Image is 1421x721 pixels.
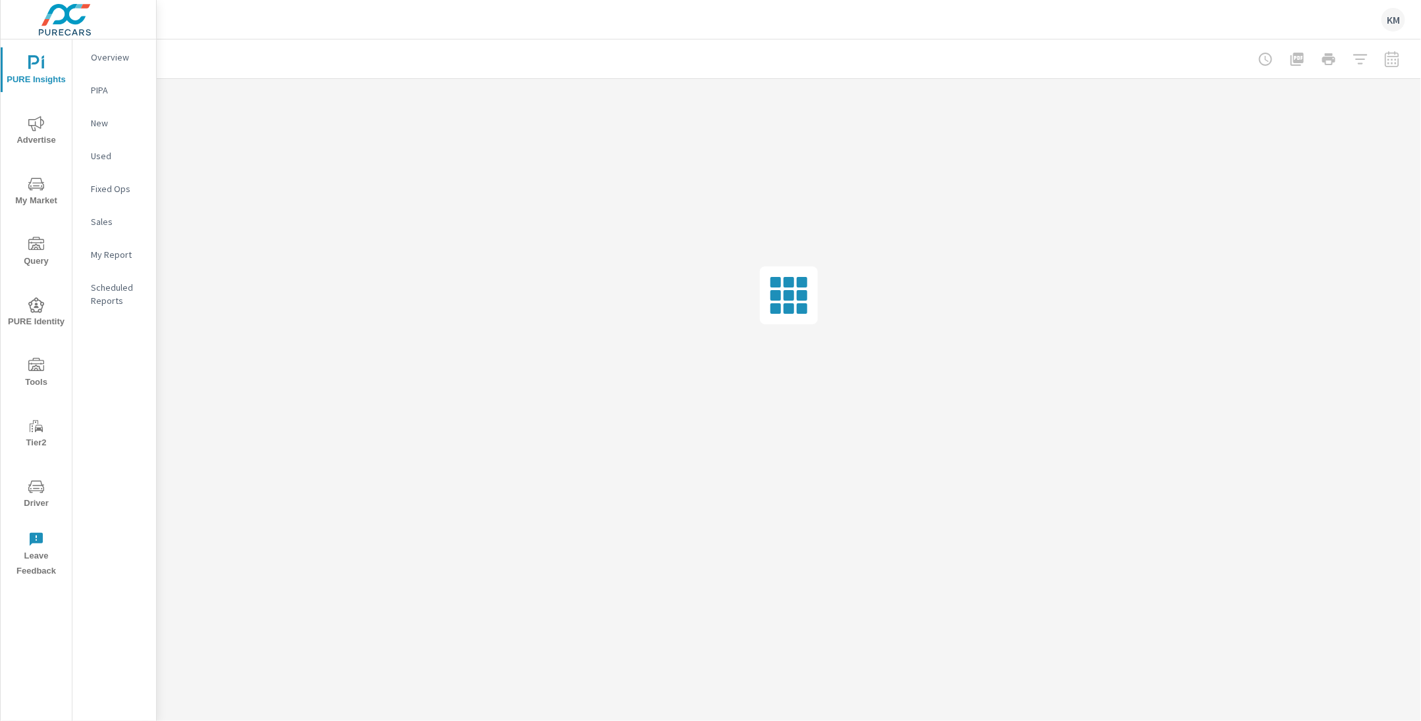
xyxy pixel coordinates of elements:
div: Used [72,146,156,166]
div: My Report [72,245,156,264]
div: Overview [72,47,156,67]
div: Sales [72,212,156,232]
div: New [72,113,156,133]
p: Scheduled Reports [91,281,146,307]
div: Fixed Ops [72,179,156,199]
p: My Report [91,248,146,261]
span: PURE Identity [5,297,68,330]
span: Tier2 [5,418,68,451]
p: Overview [91,51,146,64]
span: My Market [5,176,68,209]
p: Fixed Ops [91,182,146,195]
span: Advertise [5,116,68,148]
span: Leave Feedback [5,532,68,579]
div: KM [1381,8,1405,32]
div: Scheduled Reports [72,278,156,311]
span: Query [5,237,68,269]
span: PURE Insights [5,55,68,87]
span: Driver [5,479,68,511]
p: Sales [91,215,146,228]
p: PIPA [91,84,146,97]
div: PIPA [72,80,156,100]
p: New [91,116,146,130]
span: Tools [5,358,68,390]
p: Used [91,149,146,162]
div: nav menu [1,39,72,584]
